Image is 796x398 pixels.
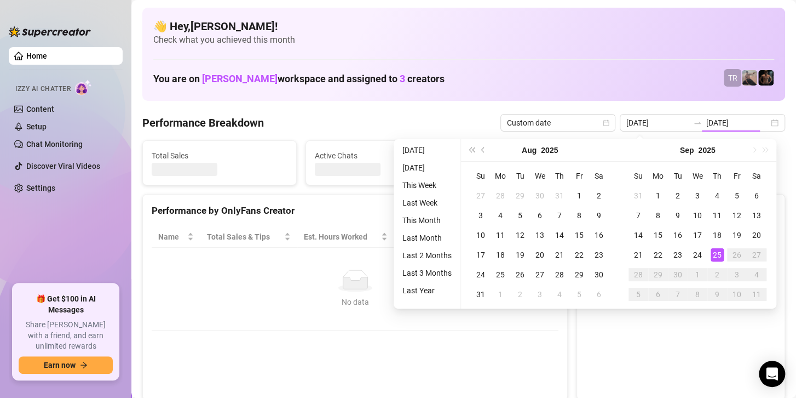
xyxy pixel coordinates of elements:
span: Total Sales [152,150,287,162]
img: AI Chatter [75,79,92,95]
input: End date [706,117,769,129]
span: to [693,118,702,127]
span: Name [158,231,185,243]
div: No data [163,296,547,308]
span: Share [PERSON_NAME] with a friend, and earn unlimited rewards [19,320,113,352]
h4: Performance Breakdown [142,115,264,130]
span: Total Sales & Tips [207,231,282,243]
button: Earn nowarrow-right [19,356,113,374]
a: Setup [26,122,47,131]
span: [PERSON_NAME] [202,73,278,84]
a: Discover Viral Videos [26,162,100,170]
div: Performance by OnlyFans Creator [152,203,558,218]
a: Chat Monitoring [26,140,83,149]
div: Est. Hours Worked [304,231,379,243]
a: Content [26,105,54,113]
span: Izzy AI Chatter [15,84,71,94]
img: Trent [758,70,774,86]
span: Check what you achieved this month [153,34,774,46]
span: 3 [400,73,405,84]
div: Open Intercom Messenger [759,361,785,387]
span: swap-right [693,118,702,127]
span: calendar [603,120,609,126]
span: Active Chats [315,150,451,162]
span: 🎁 Get $100 in AI Messages [19,294,113,315]
span: Messages Sent [477,150,613,162]
span: Sales / Hour [401,231,453,243]
span: arrow-right [80,361,88,369]
span: TR [728,72,737,84]
div: Sales by OnlyFans Creator [586,203,776,218]
a: Home [26,52,47,60]
img: LC [742,70,757,86]
th: Sales / Hour [394,226,468,248]
h1: You are on workspace and assigned to creators [153,73,445,85]
span: Custom date [507,115,609,131]
img: logo-BBDzfeDw.svg [9,26,91,37]
th: Chat Conversion [468,226,558,248]
h4: 👋 Hey, [PERSON_NAME] ! [153,19,774,34]
span: Chat Conversion [475,231,543,243]
th: Name [152,226,200,248]
th: Total Sales & Tips [200,226,297,248]
span: Earn now [44,361,76,369]
a: Settings [26,184,55,192]
input: Start date [626,117,689,129]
